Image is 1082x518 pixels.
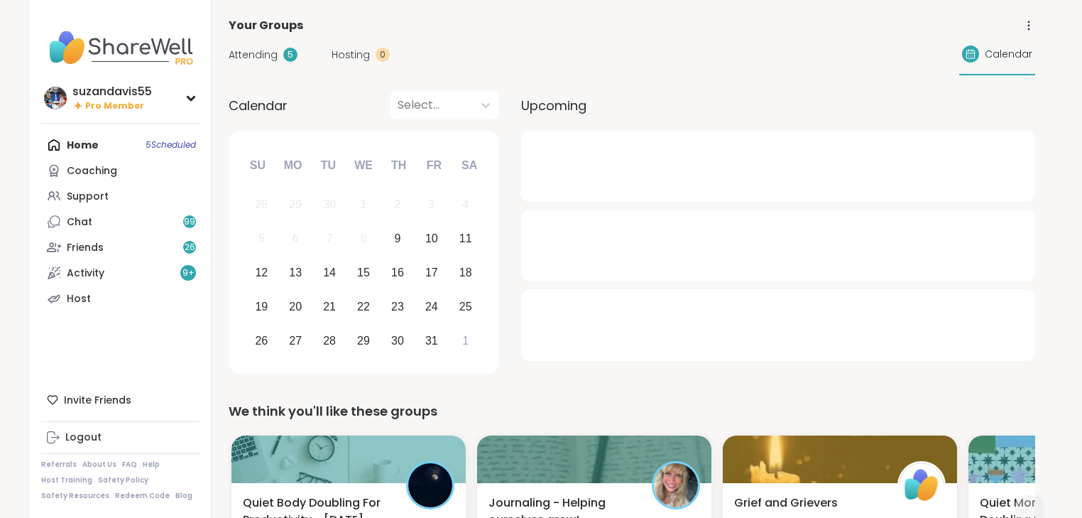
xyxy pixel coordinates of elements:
[425,331,438,350] div: 31
[289,297,302,316] div: 20
[394,195,400,214] div: 2
[315,190,345,220] div: Not available Tuesday, September 30th, 2025
[67,241,104,255] div: Friends
[293,229,299,248] div: 6
[229,48,278,63] span: Attending
[283,48,297,62] div: 5
[242,150,273,181] div: Su
[383,190,413,220] div: Not available Thursday, October 2nd, 2025
[383,224,413,254] div: Choose Thursday, October 9th, 2025
[425,263,438,282] div: 17
[391,297,404,316] div: 23
[65,431,102,445] div: Logout
[280,224,311,254] div: Not available Monday, October 6th, 2025
[349,258,379,288] div: Choose Wednesday, October 15th, 2025
[41,158,200,183] a: Coaching
[323,331,336,350] div: 28
[98,475,148,485] a: Safety Policy
[323,195,336,214] div: 30
[416,291,447,322] div: Choose Friday, October 24th, 2025
[521,96,586,115] span: Upcoming
[289,331,302,350] div: 27
[41,23,200,72] img: ShareWell Nav Logo
[67,164,117,178] div: Coaching
[418,150,449,181] div: Fr
[391,263,404,282] div: 16
[459,297,472,316] div: 25
[428,195,435,214] div: 3
[67,292,91,306] div: Host
[277,150,308,181] div: Mo
[280,190,311,220] div: Not available Monday, September 29th, 2025
[41,234,200,260] a: Friends26
[454,150,485,181] div: Sa
[312,150,344,181] div: Tu
[67,266,104,281] div: Activity
[416,258,447,288] div: Choose Friday, October 17th, 2025
[416,325,447,356] div: Choose Friday, October 31st, 2025
[450,258,481,288] div: Choose Saturday, October 18th, 2025
[41,286,200,311] a: Host
[182,267,195,279] span: 9 +
[425,297,438,316] div: 24
[41,460,77,470] a: Referrals
[255,263,268,282] div: 12
[44,87,67,109] img: suzandavis55
[349,224,379,254] div: Not available Wednesday, October 8th, 2025
[357,297,370,316] div: 22
[115,491,170,501] a: Redeem Code
[349,325,379,356] div: Choose Wednesday, October 29th, 2025
[280,291,311,322] div: Choose Monday, October 20th, 2025
[315,325,345,356] div: Choose Tuesday, October 28th, 2025
[41,209,200,234] a: Chat99
[357,331,370,350] div: 29
[654,463,698,507] img: MarciLotter
[255,297,268,316] div: 19
[246,325,277,356] div: Choose Sunday, October 26th, 2025
[41,475,92,485] a: Host Training
[734,495,838,512] span: Grief and Grievers
[450,325,481,356] div: Choose Saturday, November 1st, 2025
[246,224,277,254] div: Not available Sunday, October 5th, 2025
[289,195,302,214] div: 29
[459,263,472,282] div: 18
[67,190,109,204] div: Support
[143,460,160,470] a: Help
[72,84,152,99] div: suzandavis55
[184,216,195,228] span: 99
[280,325,311,356] div: Choose Monday, October 27th, 2025
[391,331,404,350] div: 30
[67,215,92,230] div: Chat
[246,258,277,288] div: Choose Sunday, October 12th, 2025
[246,190,277,220] div: Not available Sunday, September 28th, 2025
[462,195,469,214] div: 4
[246,291,277,322] div: Choose Sunday, October 19th, 2025
[41,387,200,413] div: Invite Friends
[244,188,482,357] div: month 2025-10
[459,229,472,248] div: 11
[332,48,370,63] span: Hosting
[361,195,367,214] div: 1
[323,297,336,316] div: 21
[450,224,481,254] div: Choose Saturday, October 11th, 2025
[327,229,333,248] div: 7
[323,263,336,282] div: 14
[315,291,345,322] div: Choose Tuesday, October 21st, 2025
[280,258,311,288] div: Choose Monday, October 13th, 2025
[82,460,116,470] a: About Us
[41,260,200,286] a: Activity9+
[462,331,469,350] div: 1
[315,224,345,254] div: Not available Tuesday, October 7th, 2025
[255,331,268,350] div: 26
[289,263,302,282] div: 13
[408,463,452,507] img: QueenOfTheNight
[425,229,438,248] div: 10
[383,325,413,356] div: Choose Thursday, October 30th, 2025
[255,195,268,214] div: 28
[122,460,137,470] a: FAQ
[348,150,379,181] div: We
[41,491,109,501] a: Safety Resources
[229,17,303,34] span: Your Groups
[985,47,1032,62] span: Calendar
[361,229,367,248] div: 8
